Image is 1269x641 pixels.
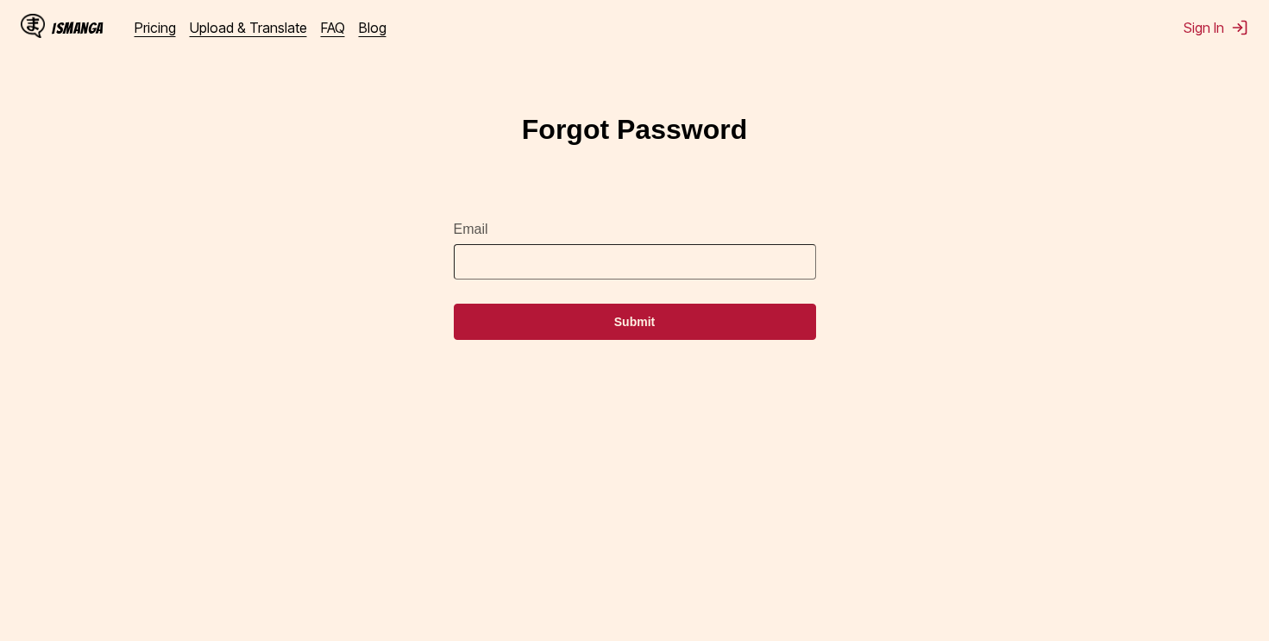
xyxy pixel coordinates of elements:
button: Sign In [1184,19,1248,36]
a: Pricing [135,19,176,36]
a: Blog [359,19,386,36]
a: IsManga LogoIsManga [21,14,135,41]
a: Upload & Translate [190,19,307,36]
img: Sign out [1231,19,1248,36]
button: Submit [454,304,816,340]
div: IsManga [52,20,104,36]
a: FAQ [321,19,345,36]
label: Email [454,222,816,237]
h1: Forgot Password [522,114,747,146]
img: IsManga Logo [21,14,45,38]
